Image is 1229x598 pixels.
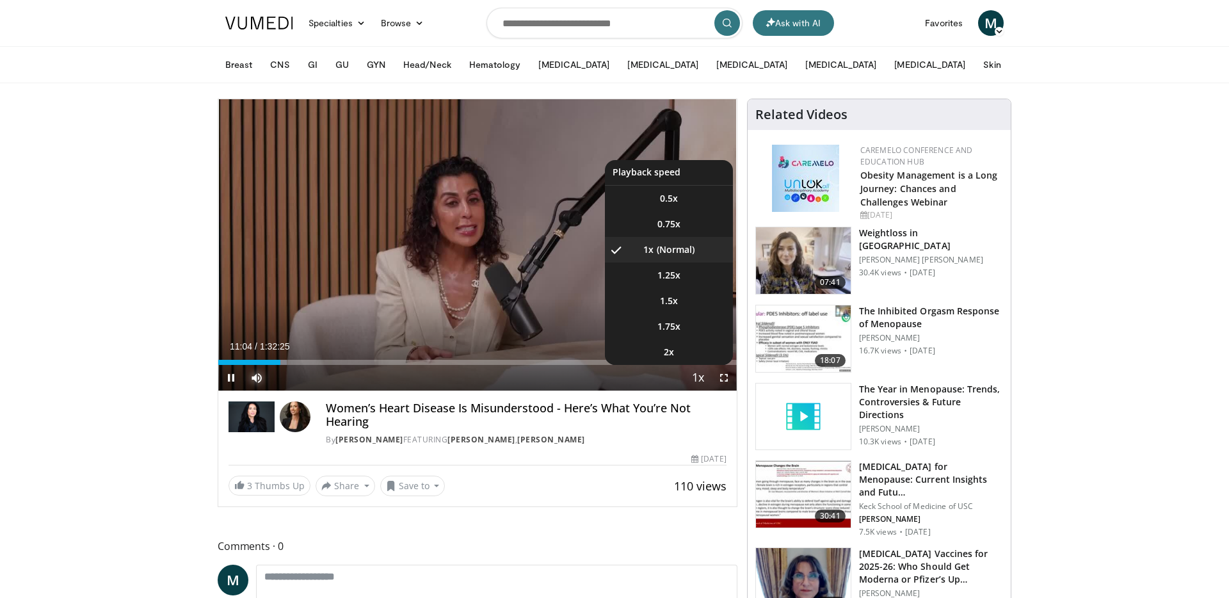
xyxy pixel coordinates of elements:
div: [DATE] [691,453,726,465]
img: 45df64a9-a6de-482c-8a90-ada250f7980c.png.150x105_q85_autocrop_double_scale_upscale_version-0.2.jpg [772,145,839,212]
div: · [899,527,903,537]
button: Mute [244,365,269,391]
button: [MEDICAL_DATA] [620,52,706,77]
a: 3 Thumbs Up [229,476,310,496]
span: 1.25x [657,269,680,282]
span: 11:04 [230,341,252,352]
a: [PERSON_NAME] [517,434,585,445]
a: The Year in Menopause: Trends, Controversies & Future Directions [PERSON_NAME] 10.3K views · [DATE] [755,383,1003,451]
button: [MEDICAL_DATA] [887,52,973,77]
h4: Women’s Heart Disease Is Misunderstood - Here’s What You’re Not Hearing [326,401,726,429]
button: [MEDICAL_DATA] [709,52,795,77]
a: Browse [373,10,432,36]
button: CNS [262,52,297,77]
span: 0.75x [657,218,680,230]
button: GI [300,52,325,77]
p: 30.4K views [859,268,901,278]
div: By FEATURING , [326,434,726,446]
button: Head/Neck [396,52,459,77]
button: Breast [218,52,260,77]
input: Search topics, interventions [486,8,743,38]
h3: Weightloss in [GEOGRAPHIC_DATA] [859,227,1003,252]
p: [DATE] [910,346,935,356]
h3: [MEDICAL_DATA] Vaccines for 2025-26: Who Should Get Moderna or Pfizer’s Up… [859,547,1003,586]
video-js: Video Player [218,99,737,391]
button: Save to [380,476,446,496]
button: Ask with AI [753,10,834,36]
p: [DATE] [905,527,931,537]
a: 30:41 [MEDICAL_DATA] for Menopause: Current Insights and Futu… Keck School of Medicine of USC [PE... [755,460,1003,537]
img: Dr. Gabrielle Lyon [229,401,275,432]
span: / [255,341,257,352]
span: 30:41 [815,510,846,522]
span: 1.5x [660,295,678,307]
img: 47271b8a-94f4-49c8-b914-2a3d3af03a9e.150x105_q85_crop-smart_upscale.jpg [756,461,851,528]
span: 07:41 [815,276,846,289]
div: [DATE] [860,209,1000,221]
button: Share [316,476,375,496]
h4: Related Videos [755,107,847,122]
button: Playback Rate [686,365,711,391]
div: Progress Bar [218,360,737,365]
div: · [904,346,907,356]
p: [DATE] [910,268,935,278]
button: Pause [218,365,244,391]
img: 9983fed1-7565-45be-8934-aef1103ce6e2.150x105_q85_crop-smart_upscale.jpg [756,227,851,294]
a: 18:07 The Inhibited Orgasm Response of Menopause [PERSON_NAME] 16.7K views · [DATE] [755,305,1003,373]
button: Hematology [462,52,529,77]
div: · [904,268,907,278]
p: [PERSON_NAME] [859,424,1003,434]
a: 07:41 Weightloss in [GEOGRAPHIC_DATA] [PERSON_NAME] [PERSON_NAME] 30.4K views · [DATE] [755,227,1003,295]
a: Favorites [917,10,970,36]
a: M [218,565,248,595]
img: 283c0f17-5e2d-42ba-a87c-168d447cdba4.150x105_q85_crop-smart_upscale.jpg [756,305,851,372]
p: [PERSON_NAME] [859,333,1003,343]
span: Comments 0 [218,538,737,554]
img: VuMedi Logo [225,17,293,29]
h3: The Year in Menopause: Trends, Controversies & Future Directions [859,383,1003,421]
p: Keck School of Medicine of USC [859,501,1003,512]
span: 3 [247,480,252,492]
button: GU [328,52,357,77]
p: 7.5K views [859,527,897,537]
span: 0.5x [660,192,678,205]
h3: The Inhibited Orgasm Response of Menopause [859,305,1003,330]
a: Obesity Management is a Long Journey: Chances and Challenges Webinar [860,169,998,208]
a: [PERSON_NAME] [335,434,403,445]
a: M [978,10,1004,36]
p: [PERSON_NAME] [PERSON_NAME] [859,255,1003,265]
a: Specialties [301,10,373,36]
img: video_placeholder_short.svg [756,384,851,450]
p: 10.3K views [859,437,901,447]
p: 16.7K views [859,346,901,356]
span: 1:32:25 [260,341,290,352]
button: [MEDICAL_DATA] [531,52,617,77]
a: [PERSON_NAME] [447,434,515,445]
span: 2x [664,346,674,359]
div: · [904,437,907,447]
button: [MEDICAL_DATA] [798,52,884,77]
span: 18:07 [815,354,846,367]
button: Fullscreen [711,365,737,391]
img: Avatar [280,401,310,432]
a: CaReMeLO Conference and Education Hub [860,145,973,167]
span: 1.75x [657,320,680,333]
button: GYN [359,52,393,77]
h3: [MEDICAL_DATA] for Menopause: Current Insights and Futu… [859,460,1003,499]
p: [DATE] [910,437,935,447]
span: 110 views [674,478,727,494]
p: [PERSON_NAME] [859,514,1003,524]
button: Skin [976,52,1008,77]
span: 1x [643,243,654,256]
